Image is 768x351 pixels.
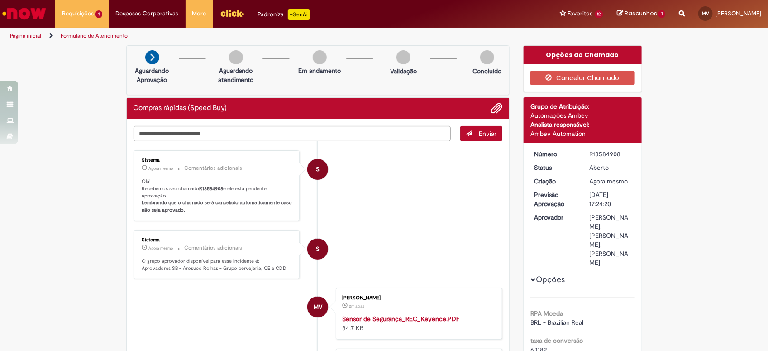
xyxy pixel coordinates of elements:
[220,6,244,20] img: click_logo_yellow_360x200.png
[214,66,258,84] p: Aguardando atendimento
[590,190,632,208] div: [DATE] 17:24:20
[134,126,451,142] textarea: Digite sua mensagem aqui...
[480,50,494,64] img: img-circle-grey.png
[61,32,128,39] a: Formulário de Atendimento
[527,213,583,222] dt: Aprovador
[530,309,563,317] b: RPA Moeda
[342,314,493,332] div: 84.7 KB
[200,185,224,192] b: R13584908
[527,190,583,208] dt: Previsão Aprovação
[185,244,243,252] small: Comentários adicionais
[149,245,173,251] span: Agora mesmo
[590,163,632,172] div: Aberto
[116,9,179,18] span: Despesas Corporativas
[307,297,328,317] div: Mayara Rodrigues Vasques
[313,50,327,64] img: img-circle-grey.png
[149,166,173,171] span: Agora mesmo
[527,177,583,186] dt: Criação
[349,303,364,309] time: 01/10/2025 10:23:26
[702,10,709,16] span: MV
[716,10,761,17] span: [PERSON_NAME]
[307,239,328,260] div: System
[530,337,583,345] b: taxa de conversão
[10,32,41,39] a: Página inicial
[530,71,635,85] button: Cancelar Chamado
[527,163,583,172] dt: Status
[590,177,628,185] span: Agora mesmo
[142,158,293,163] div: Sistema
[530,102,635,111] div: Grupo de Atribuição:
[307,159,328,180] div: System
[192,9,206,18] span: More
[142,199,294,213] b: Lembrando que o chamado será cancelado automaticamente caso não seja aprovado.
[625,9,657,18] span: Rascunhos
[145,50,159,64] img: arrow-next.png
[590,213,632,267] div: [PERSON_NAME], [PERSON_NAME], [PERSON_NAME]
[185,164,243,172] small: Comentários adicionais
[658,10,665,18] span: 1
[568,9,593,18] span: Favoritos
[149,166,173,171] time: 01/10/2025 10:24:33
[1,5,48,23] img: ServiceNow
[142,178,293,214] p: Olá! Recebemos seu chamado e ele esta pendente aprovação.
[62,9,94,18] span: Requisições
[390,67,417,76] p: Validação
[617,10,665,18] a: Rascunhos
[95,10,102,18] span: 1
[288,9,310,20] p: +GenAi
[316,238,320,260] span: S
[530,120,635,129] div: Analista responsável:
[298,66,341,75] p: Em andamento
[396,50,410,64] img: img-circle-grey.png
[590,177,632,186] div: 01/10/2025 10:24:20
[7,28,505,44] ul: Trilhas de página
[595,10,604,18] span: 12
[130,66,174,84] p: Aguardando Aprovação
[460,126,502,141] button: Enviar
[258,9,310,20] div: Padroniza
[479,130,496,138] span: Enviar
[342,315,459,323] a: Sensor de Segurança_REC_Keyence.PDF
[316,159,320,180] span: S
[142,237,293,243] div: Sistema
[527,149,583,159] dt: Número
[472,67,501,76] p: Concluído
[229,50,243,64] img: img-circle-grey.png
[530,129,635,138] div: Ambev Automation
[590,149,632,159] div: R13584908
[491,102,502,114] button: Adicionar anexos
[349,303,364,309] span: 2m atrás
[142,258,293,272] p: O grupo aprovador disponível para esse incidente é: Aprovadores SB - Arosuco Rolhas - Grupo cerve...
[524,46,642,64] div: Opções do Chamado
[530,318,583,327] span: BRL - Brazilian Real
[314,296,322,318] span: MV
[530,111,635,120] div: Automações Ambev
[149,245,173,251] time: 01/10/2025 10:24:29
[134,104,227,112] h2: Compras rápidas (Speed Buy) Histórico de tíquete
[342,295,493,301] div: [PERSON_NAME]
[590,177,628,185] time: 01/10/2025 10:24:20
